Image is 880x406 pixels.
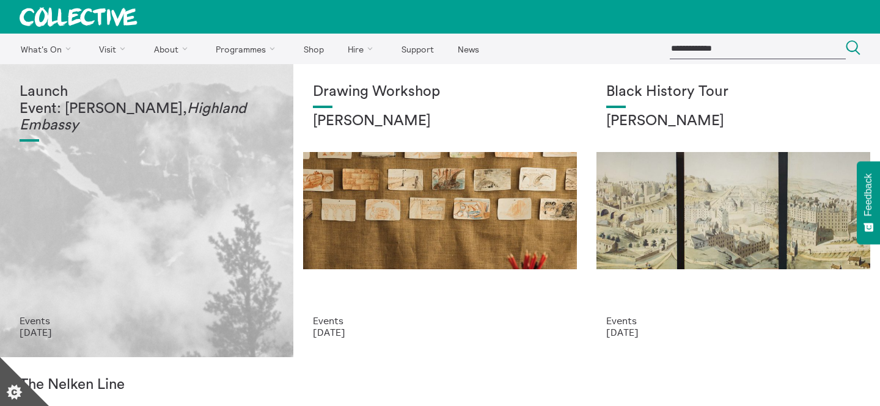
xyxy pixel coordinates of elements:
p: Events [606,315,860,326]
a: Programmes [205,34,291,64]
h1: Black History Tour [606,84,860,101]
a: About [143,34,203,64]
span: Feedback [863,173,874,216]
a: Annie Lord Drawing Workshop [PERSON_NAME] Events [DATE] [293,64,587,357]
a: Shop [293,34,334,64]
a: What's On [10,34,86,64]
a: Hire [337,34,389,64]
a: News [447,34,490,64]
h1: Launch Event: [PERSON_NAME], [20,84,274,134]
button: Feedback - Show survey [857,161,880,244]
p: [DATE] [20,327,274,338]
h1: The Nelken Line [20,377,274,394]
h2: [PERSON_NAME] [606,113,860,130]
h1: Drawing Workshop [313,84,567,101]
a: Visit [89,34,141,64]
a: Support [391,34,444,64]
a: Collective Panorama June 2025 small file 7 Black History Tour [PERSON_NAME] Events [DATE] [587,64,880,357]
p: [DATE] [313,327,567,338]
p: Events [20,315,274,326]
p: [DATE] [606,327,860,338]
p: Events [313,315,567,326]
h2: [PERSON_NAME] [313,113,567,130]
